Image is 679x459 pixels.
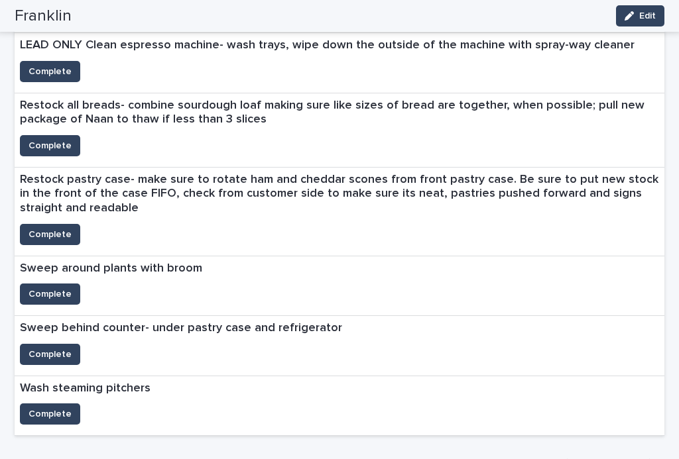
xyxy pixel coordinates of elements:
[15,376,664,436] a: Wash steaming pitchersComplete
[20,61,80,82] button: Complete
[20,321,342,336] p: Sweep behind counter- under pastry case and refrigerator
[29,407,72,421] span: Complete
[29,287,72,301] span: Complete
[20,382,151,396] p: Wash steaming pitchers
[15,93,664,168] a: Restock all breads- combine sourdough loaf making sure like sizes of bread are together, when pos...
[20,38,635,53] p: LEAD ONLY Clean espresso machine- wash trays, wipe down the outside of the machine with spray-way...
[639,11,656,21] span: Edit
[20,344,80,365] button: Complete
[15,316,664,376] a: Sweep behind counter- under pastry case and refrigeratorComplete
[29,348,72,361] span: Complete
[20,99,659,127] p: Restock all breads- combine sourdough loaf making sure like sizes of bread are together, when pos...
[20,135,80,156] button: Complete
[29,228,72,241] span: Complete
[29,139,72,152] span: Complete
[20,283,80,305] button: Complete
[15,7,72,26] h2: Franklin
[15,256,664,317] a: Sweep around plants with broomComplete
[20,262,202,276] p: Sweep around plants with broom
[15,168,664,256] a: Restock pastry case- make sure to rotate ham and cheddar scones from front pastry case. Be sure t...
[15,33,664,93] a: LEAD ONLY Clean espresso machine- wash trays, wipe down the outside of the machine with spray-way...
[29,65,72,78] span: Complete
[20,403,80,425] button: Complete
[616,5,664,26] button: Edit
[20,173,659,216] p: Restock pastry case- make sure to rotate ham and cheddar scones from front pastry case. Be sure t...
[20,224,80,245] button: Complete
